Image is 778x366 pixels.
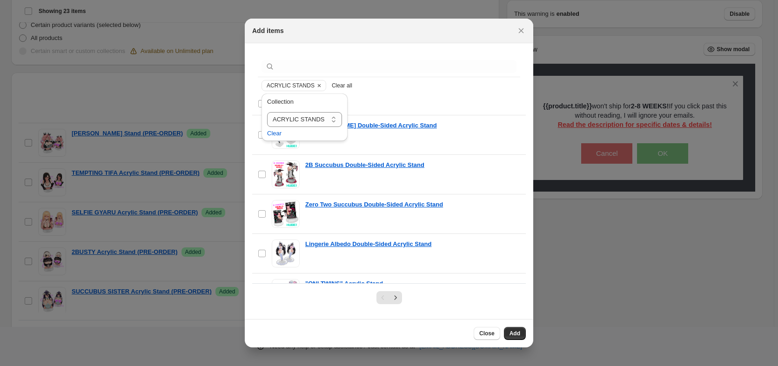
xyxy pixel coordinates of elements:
[262,80,315,91] button: ACRYLIC STANDS
[267,98,294,105] span: Collection
[328,80,356,91] button: Clear all
[305,279,383,288] a: "ONI TWINS" Acrylic Stand
[272,240,300,267] img: Lingerie Albedo Double-Sided Acrylic Stand
[267,129,282,138] button: Clear
[305,240,431,249] a: Lingerie Albedo Double-Sided Acrylic Stand
[267,82,315,89] span: ACRYLIC STANDS
[474,327,500,340] button: Close
[305,160,424,170] a: 2B Succubus Double-Sided Acrylic Stand
[376,291,402,304] nav: Pagination
[272,200,300,228] img: Zero Two Succubus Double-Sided Acrylic Stand
[305,121,437,130] a: [PERSON_NAME] Double-Sided Acrylic Stand
[479,330,495,337] span: Close
[515,24,528,37] button: Close
[305,200,443,209] a: Zero Two Succubus Double-Sided Acrylic Stand
[315,80,324,91] button: Clear
[389,291,402,304] button: Next
[252,26,284,35] h2: Add items
[504,327,526,340] button: Add
[332,82,352,89] span: Clear all
[272,160,300,188] img: 2B Succubus Double-Sided Acrylic Stand
[272,279,300,307] img: "ONI TWINS" Acrylic Stand
[510,330,520,337] span: Add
